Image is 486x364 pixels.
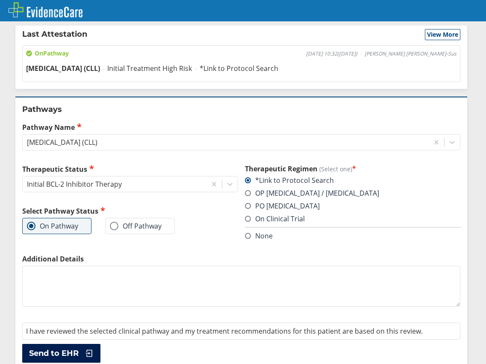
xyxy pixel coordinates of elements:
span: On Pathway [26,49,69,58]
div: Initial BCL-2 Inhibitor Therapy [27,179,122,189]
span: Send to EHR [29,348,79,358]
button: View More [425,29,460,40]
span: *Link to Protocol Search [200,64,278,73]
span: [PERSON_NAME] [PERSON_NAME]-Sus [365,50,457,57]
h2: Last Attestation [22,29,87,40]
label: OP [MEDICAL_DATA] / [MEDICAL_DATA] [245,188,379,198]
span: View More [427,30,458,39]
label: On Pathway [27,222,78,230]
h2: Pathways [22,104,460,114]
span: Initial Treatment High Risk [107,64,192,73]
span: I have reviewed the selected clinical pathway and my treatment recommendations for this patient a... [26,326,423,336]
h2: Select Pathway Status [22,206,238,216]
h3: Therapeutic Regimen [245,164,461,173]
label: Additional Details [22,254,460,264]
button: Send to EHR [22,344,100,363]
label: *Link to Protocol Search [245,176,334,185]
label: PO [MEDICAL_DATA] [245,201,320,211]
span: [MEDICAL_DATA] (CLL) [26,64,100,73]
img: EvidenceCare [9,2,82,18]
label: Off Pathway [110,222,162,230]
label: On Clinical Trial [245,214,305,223]
span: (Select one) [319,165,352,173]
label: None [245,231,273,241]
span: [DATE] 10:32 ( [DATE] ) [306,50,357,57]
div: [MEDICAL_DATA] (CLL) [27,138,97,147]
label: Pathway Name [22,122,460,132]
label: Therapeutic Status [22,164,238,174]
